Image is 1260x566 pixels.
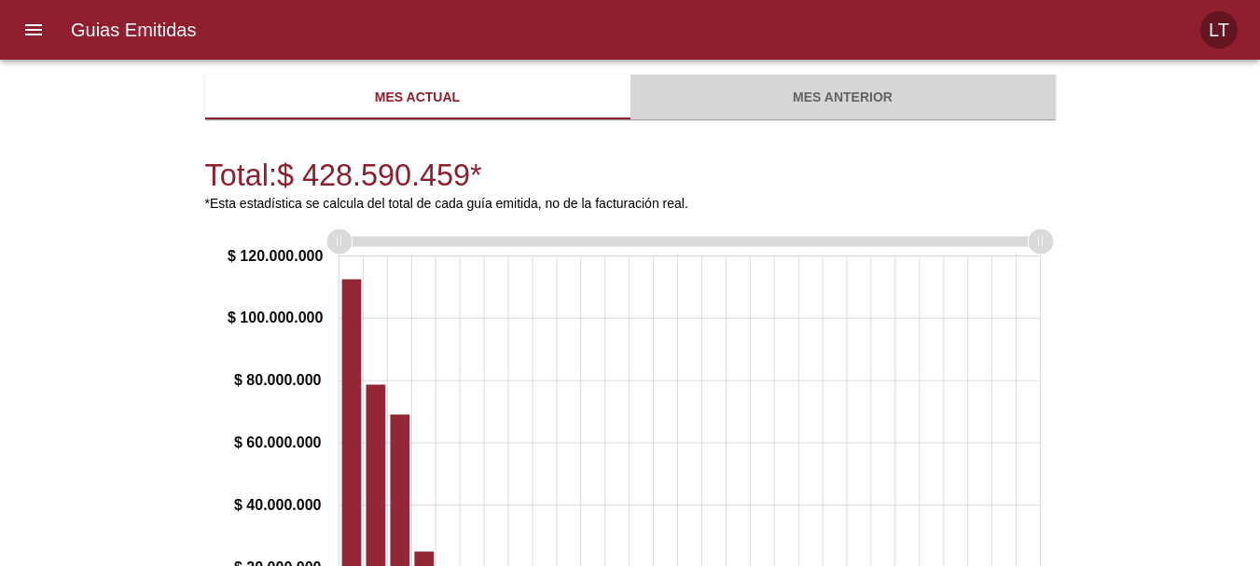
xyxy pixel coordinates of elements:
[1200,11,1238,48] div: Abrir información de usuario
[228,248,323,264] tspan: $ 120.000.000
[71,15,197,45] h6: Guias Emitidas
[228,310,323,325] tspan: $ 100.000.000
[216,86,619,109] span: Mes actual
[642,86,1045,109] span: Mes anterior
[11,7,56,52] button: menu
[1200,11,1238,48] div: LT
[205,75,1056,119] div: Tabs Mes Actual o Mes Anterior
[205,157,1056,194] h4: Total: $ 428.590.459 *
[234,372,322,388] tspan: $ 80.000.000
[234,497,322,513] tspan: $ 40.000.000
[205,194,1056,213] p: *Esta estadística se calcula del total de cada guía emitida, no de la facturación real.
[234,435,322,450] tspan: $ 60.000.000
